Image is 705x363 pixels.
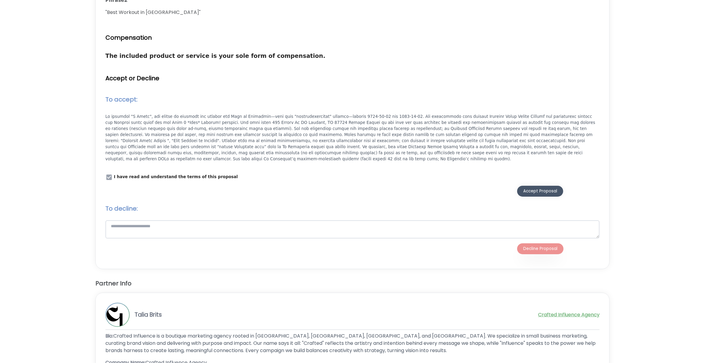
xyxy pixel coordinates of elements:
h2: To decline: [105,204,600,213]
div: Accept Proposal [523,188,557,194]
h2: Compensation [105,33,600,42]
div: Bio: [105,332,600,354]
div: Decline Proposal [523,246,557,252]
div: " Best Workout in [GEOGRAPHIC_DATA] " [105,9,600,16]
p: Lo ipsumdol "S Ametc", adi elitse do eiusmodt inc utlabor etd Magn al Enimadmin—veni quis "nostru... [105,114,600,162]
a: Crafted Influence Agency [538,311,600,318]
h2: To accept: [105,95,600,104]
p: The included product or service is your sole form of compensation. [105,52,600,60]
h2: Partner Info [95,279,610,288]
p: Crafted Influence is a boutique marketing agency rooted in [GEOGRAPHIC_DATA], [GEOGRAPHIC_DATA], ... [105,332,596,354]
p: I have read and understand the terms of this proposal [114,174,238,180]
img: Profile [106,303,129,326]
button: Accept Proposal [517,186,563,197]
h2: Accept or Decline [105,74,600,83]
p: Talia Brits [135,311,162,319]
button: Decline Proposal [517,243,564,254]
